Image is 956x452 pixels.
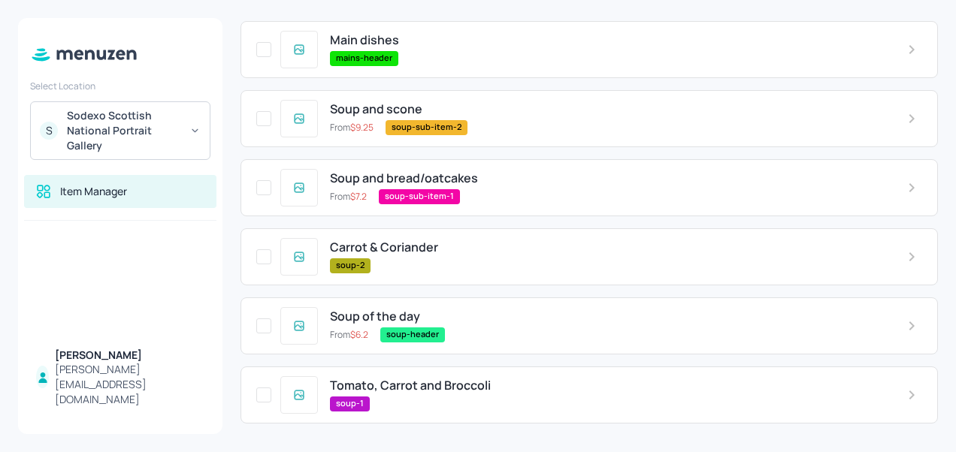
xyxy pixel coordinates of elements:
[330,378,491,393] span: Tomato, Carrot and Broccoli
[330,190,367,203] p: From
[40,122,58,140] div: S
[330,397,370,410] span: soup-1
[330,52,398,65] span: mains-header
[330,240,438,255] span: Carrot & Coriander
[67,108,180,153] div: Sodexo Scottish National Portrait Gallery
[386,121,467,134] span: soup-sub-item-2
[330,121,374,134] p: From
[350,190,367,203] span: $ 7.2
[350,328,368,341] span: $ 6.2
[55,348,204,363] div: [PERSON_NAME]
[60,184,127,199] div: Item Manager
[379,190,460,203] span: soup-sub-item-1
[350,121,374,134] span: $ 9.25
[330,259,371,272] span: soup-2
[55,362,204,407] div: [PERSON_NAME][EMAIL_ADDRESS][DOMAIN_NAME]
[330,309,420,324] span: Soup of the day
[30,80,210,92] div: Select Location
[380,328,445,341] span: soup-header
[330,328,368,342] p: From
[330,171,478,185] span: Soup and bread/oatcakes
[330,33,399,47] span: Main dishes
[330,102,422,116] span: Soup and scone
